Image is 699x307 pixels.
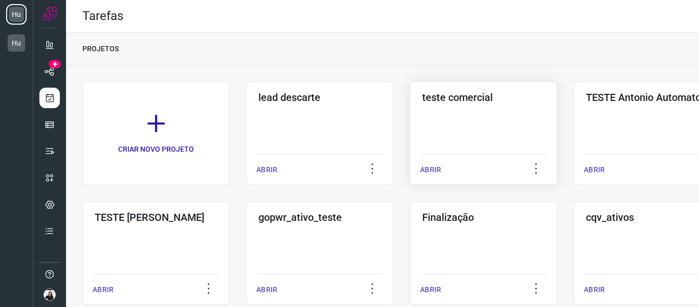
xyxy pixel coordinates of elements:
[258,91,381,104] h3: lead descarte
[118,144,194,155] p: CRIAR NOVO PROJETO
[422,211,545,223] h3: Finalização
[420,284,441,295] p: ABRIR
[584,284,605,295] p: ABRIR
[82,44,119,54] p: PROJETOS
[82,9,123,24] h2: Tarefas
[256,284,277,295] p: ABRIR
[95,211,217,223] h3: TESTE [PERSON_NAME]
[256,165,277,175] p: ABRIR
[6,33,27,53] li: Hu
[422,91,545,104] h3: teste comercial
[420,165,441,175] p: ABRIR
[6,4,27,25] li: Hu
[43,289,56,301] img: 662d8b14c1de322ee1c7fc7bf9a9ccae.jpeg
[93,284,114,295] p: ABRIR
[584,165,605,175] p: ABRIR
[258,211,381,223] h3: gopwr_ativo_teste
[42,6,57,22] img: Logo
